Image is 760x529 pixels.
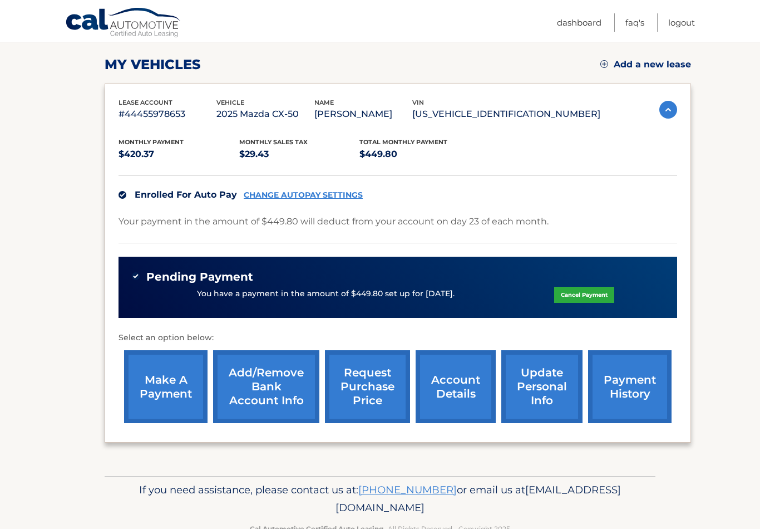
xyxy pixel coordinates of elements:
[132,272,140,280] img: check-green.svg
[314,106,412,122] p: [PERSON_NAME]
[213,350,319,423] a: Add/Remove bank account info
[416,350,496,423] a: account details
[119,106,216,122] p: #44455978653
[335,483,621,514] span: [EMAIL_ADDRESS][DOMAIN_NAME]
[112,481,648,517] p: If you need assistance, please contact us at: or email us at
[668,13,695,32] a: Logout
[314,99,334,106] span: name
[358,483,457,496] a: [PHONE_NUMBER]
[244,190,363,200] a: CHANGE AUTOPAY SETTINGS
[554,287,614,303] a: Cancel Payment
[135,189,237,200] span: Enrolled For Auto Pay
[197,288,455,300] p: You have a payment in the amount of $449.80 set up for [DATE].
[239,138,308,146] span: Monthly sales Tax
[105,56,201,73] h2: my vehicles
[119,214,549,229] p: Your payment in the amount of $449.80 will deduct from your account on day 23 of each month.
[119,99,172,106] span: lease account
[216,106,314,122] p: 2025 Mazda CX-50
[412,99,424,106] span: vin
[325,350,410,423] a: request purchase price
[119,191,126,199] img: check.svg
[600,59,691,70] a: Add a new lease
[412,106,600,122] p: [US_VEHICLE_IDENTIFICATION_NUMBER]
[119,331,677,345] p: Select an option below:
[359,138,447,146] span: Total Monthly Payment
[119,146,239,162] p: $420.37
[588,350,672,423] a: payment history
[146,270,253,284] span: Pending Payment
[119,138,184,146] span: Monthly Payment
[65,7,182,40] a: Cal Automotive
[359,146,480,162] p: $449.80
[625,13,644,32] a: FAQ's
[501,350,583,423] a: update personal info
[124,350,208,423] a: make a payment
[239,146,360,162] p: $29.43
[216,99,244,106] span: vehicle
[557,13,601,32] a: Dashboard
[600,60,608,68] img: add.svg
[659,101,677,119] img: accordion-active.svg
